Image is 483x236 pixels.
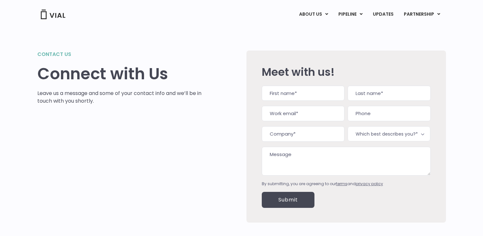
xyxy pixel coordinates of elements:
[348,126,430,141] span: Which best describes you?*
[262,106,344,121] input: Work email*
[37,51,202,58] h2: Contact us
[294,9,333,20] a: ABOUT USMenu Toggle
[368,9,398,20] a: UPDATES
[356,181,383,186] a: privacy policy
[262,126,344,142] input: Company*
[348,86,430,101] input: Last name*
[399,9,445,20] a: PARTNERSHIPMenu Toggle
[262,86,344,101] input: First name*
[262,192,314,208] input: Submit
[336,181,347,186] a: terms
[333,9,367,20] a: PIPELINEMenu Toggle
[37,65,202,83] h1: Connect with Us
[348,106,430,121] input: Phone
[262,66,431,78] h2: Meet with us!
[262,181,431,187] div: By submitting, you are agreeing to our and
[40,10,66,19] img: Vial Logo
[37,90,202,105] p: Leave us a message and some of your contact info and we’ll be in touch with you shortly.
